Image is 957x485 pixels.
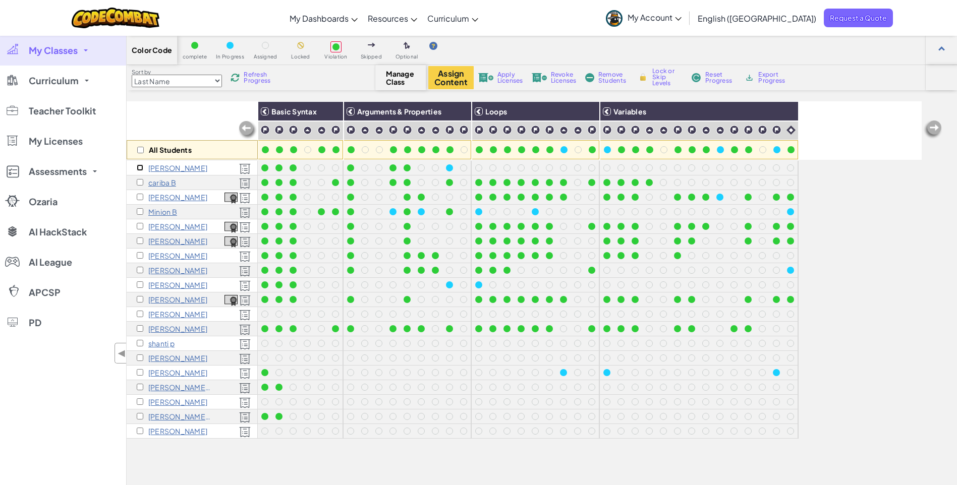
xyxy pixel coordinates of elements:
p: Minion B [148,208,177,216]
span: Revoke Licenses [551,72,577,84]
img: IconPracticeLevel.svg [431,126,440,135]
img: Licensed [239,368,251,379]
span: ◀ [118,346,126,360]
button: Assign Content [428,66,474,89]
img: Licensed [239,163,251,174]
a: Request a Quote [824,9,893,27]
img: IconChallengeLevel.svg [346,125,356,135]
img: IconChallengeLevel.svg [502,125,512,135]
a: My Dashboards [285,5,363,32]
p: All Students [149,146,192,154]
img: IconPracticeLevel.svg [716,126,724,135]
img: IconChallengeLevel.svg [403,125,412,135]
img: IconChallengeLevel.svg [274,125,284,135]
span: My Classes [29,46,78,55]
p: Charlie W [148,427,207,435]
img: IconChallengeLevel.svg [260,125,270,135]
span: complete [183,54,207,59]
img: IconChallengeLevel.svg [587,125,597,135]
img: Licensed [239,222,251,233]
span: Remove Students [598,72,629,84]
p: Thomas c [148,222,207,230]
img: IconLock.svg [638,73,648,82]
img: Licensed [239,178,251,189]
img: Licensed [239,251,251,262]
span: Color Code [132,46,172,54]
img: Licensed [239,324,251,335]
img: Licensed [239,397,251,408]
span: Refresh Progress [244,72,275,84]
p: matthew D [148,237,207,245]
label: Sort by [132,68,222,76]
span: Curriculum [427,13,469,24]
a: View Course Completion Certificate [224,191,238,203]
span: Skipped [361,54,382,59]
img: avatar [606,10,623,27]
img: certificate-icon.png [224,295,238,306]
p: Ashton H [148,295,207,304]
span: Locked [291,54,310,59]
img: IconChallengeLevel.svg [545,125,554,135]
img: Licensed [239,236,251,248]
img: IconSkippedLevel.svg [368,43,375,47]
img: IconChallengeLevel.svg [474,125,484,135]
img: Licensed [239,310,251,321]
img: IconChallengeLevel.svg [744,125,753,135]
p: tristan j [148,325,207,333]
img: IconLicenseRevoke.svg [532,73,547,82]
a: Curriculum [422,5,483,32]
p: Jaye E [148,252,207,260]
span: Assessments [29,167,87,176]
span: Apply Licenses [497,72,523,84]
img: IconPracticeLevel.svg [574,126,582,135]
img: IconChallengeLevel.svg [673,125,683,135]
img: Licensed [239,280,251,291]
img: IconChallengeLevel.svg [388,125,398,135]
img: IconChallengeLevel.svg [289,125,298,135]
span: AI League [29,258,72,267]
img: IconChallengeLevel.svg [729,125,739,135]
img: IconChallengeLevel.svg [687,125,697,135]
img: IconChallengeLevel.svg [488,125,498,135]
span: My Licenses [29,137,83,146]
span: Export Progress [758,72,789,84]
img: IconChallengeLevel.svg [517,125,526,135]
span: English ([GEOGRAPHIC_DATA]) [698,13,816,24]
p: emily h [148,281,207,289]
img: IconRemoveStudents.svg [585,73,594,82]
img: IconPracticeLevel.svg [317,126,326,135]
span: Assigned [254,54,277,59]
p: Asher T [148,383,211,391]
span: Resources [368,13,408,24]
p: Ryder R [148,369,207,377]
span: Ozaria [29,197,58,206]
img: IconPracticeLevel.svg [361,126,369,135]
a: View Course Completion Certificate [224,235,238,247]
p: shanti p [148,339,175,347]
a: My Account [601,2,687,34]
span: AI HackStack [29,227,87,236]
span: Optional [396,54,418,59]
img: Licensed [239,339,251,350]
p: Max H [148,310,207,318]
span: Basic Syntax [271,107,317,116]
span: Teacher Toolkit [29,106,96,115]
img: IconPracticeLevel.svg [417,126,426,135]
img: Arrow_Left_Inactive.png [238,120,258,140]
img: IconChallengeLevel.svg [616,125,626,135]
img: IconPracticeLevel.svg [303,126,312,135]
img: Licensed [239,383,251,394]
img: IconChallengeLevel.svg [459,125,469,135]
span: My Account [628,12,682,23]
img: Licensed [239,295,251,306]
img: IconPracticeLevel.svg [702,126,710,135]
a: CodeCombat logo [72,8,160,28]
img: IconReload.svg [231,73,240,82]
img: Arrow_Left_Inactive.png [923,119,943,140]
span: Lock or Skip Levels [652,68,682,86]
img: IconChallengeLevel.svg [631,125,640,135]
img: certificate-icon.png [224,222,238,233]
img: Licensed [239,266,251,277]
p: Ella v [148,398,207,406]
